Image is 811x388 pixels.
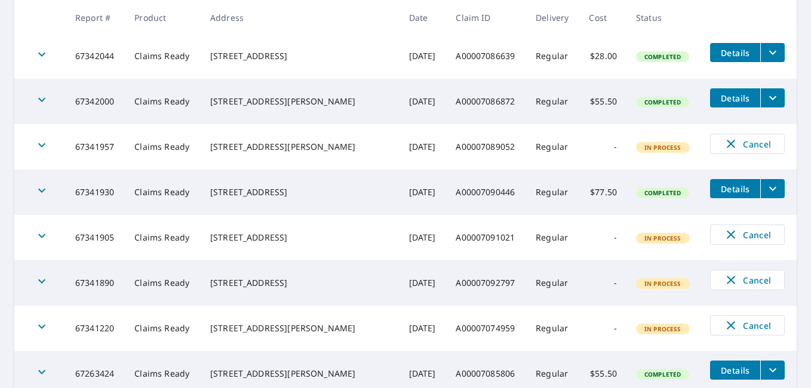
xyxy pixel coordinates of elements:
td: 67341905 [66,215,125,260]
button: detailsBtn-67263424 [710,361,760,380]
td: [DATE] [400,306,447,351]
button: filesDropdownBtn-67263424 [760,361,785,380]
td: Regular [526,170,579,215]
td: - [579,306,626,351]
td: Claims Ready [125,215,201,260]
td: [DATE] [400,79,447,124]
div: [STREET_ADDRESS] [210,50,390,62]
span: In Process [637,234,689,242]
td: $55.50 [579,79,626,124]
td: Claims Ready [125,306,201,351]
td: Regular [526,124,579,170]
td: [DATE] [400,260,447,306]
button: filesDropdownBtn-67341930 [760,179,785,198]
div: [STREET_ADDRESS][PERSON_NAME] [210,368,390,380]
td: A00007089052 [446,124,526,170]
td: Regular [526,306,579,351]
button: detailsBtn-67342044 [710,43,760,62]
button: Cancel [710,315,785,335]
td: [DATE] [400,170,447,215]
td: Claims Ready [125,79,201,124]
div: [STREET_ADDRESS][PERSON_NAME] [210,322,390,334]
span: Completed [637,370,688,378]
span: Details [717,183,753,195]
td: - [579,215,626,260]
span: Details [717,47,753,58]
td: [DATE] [400,215,447,260]
button: filesDropdownBtn-67342044 [760,43,785,62]
td: 67341890 [66,260,125,306]
td: A00007074959 [446,306,526,351]
td: - [579,260,626,306]
span: In Process [637,325,689,333]
span: Completed [637,98,688,106]
span: Completed [637,53,688,61]
td: $77.50 [579,170,626,215]
span: Completed [637,189,688,197]
td: Regular [526,260,579,306]
div: [STREET_ADDRESS] [210,232,390,244]
td: A00007092797 [446,260,526,306]
td: Claims Ready [125,124,201,170]
button: Cancel [710,270,785,290]
div: [STREET_ADDRESS][PERSON_NAME] [210,96,390,107]
td: Claims Ready [125,33,201,79]
button: detailsBtn-67342000 [710,88,760,107]
td: A00007090446 [446,170,526,215]
td: Regular [526,79,579,124]
span: Details [717,93,753,104]
span: Cancel [723,318,772,332]
td: $28.00 [579,33,626,79]
button: filesDropdownBtn-67342000 [760,88,785,107]
td: Regular [526,215,579,260]
span: Cancel [723,273,772,287]
span: In Process [637,143,689,152]
td: 67341930 [66,170,125,215]
button: detailsBtn-67341930 [710,179,760,198]
td: Claims Ready [125,170,201,215]
td: Regular [526,33,579,79]
td: A00007091021 [446,215,526,260]
td: 67341220 [66,306,125,351]
td: 67342000 [66,79,125,124]
td: - [579,124,626,170]
div: [STREET_ADDRESS][PERSON_NAME] [210,141,390,153]
td: [DATE] [400,33,447,79]
td: [DATE] [400,124,447,170]
td: 67342044 [66,33,125,79]
div: [STREET_ADDRESS] [210,186,390,198]
td: Claims Ready [125,260,201,306]
span: In Process [637,279,689,288]
span: Cancel [723,137,772,151]
span: Details [717,365,753,376]
td: A00007086872 [446,79,526,124]
div: [STREET_ADDRESS] [210,277,390,289]
span: Cancel [723,227,772,242]
button: Cancel [710,224,785,245]
td: A00007086639 [446,33,526,79]
button: Cancel [710,134,785,154]
td: 67341957 [66,124,125,170]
